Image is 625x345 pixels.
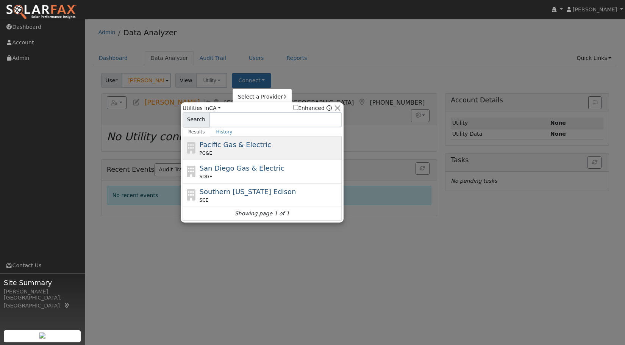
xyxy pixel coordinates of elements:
span: PG&E [200,150,212,157]
span: Southern [US_STATE] Edison [200,188,296,196]
a: Map [64,303,70,309]
label: Enhanced [293,104,325,112]
a: Results [183,127,211,136]
div: [PERSON_NAME] [4,288,81,296]
span: SCE [200,197,209,204]
a: History [210,127,238,136]
span: Site Summary [4,278,81,288]
span: San Diego Gas & Electric [200,164,284,172]
span: Utilities in [183,104,221,112]
span: Search [183,112,209,127]
div: [GEOGRAPHIC_DATA], [GEOGRAPHIC_DATA] [4,294,81,310]
input: Enhanced [293,105,298,110]
img: SolarFax [6,4,77,20]
a: Enhanced Providers [327,105,332,111]
span: [PERSON_NAME] [573,6,617,13]
img: retrieve [39,332,45,339]
span: SDGE [200,173,212,180]
a: Select a Provider [233,92,292,102]
span: Show enhanced providers [293,104,332,112]
a: CA [209,105,221,111]
span: Pacific Gas & Electric [200,141,271,149]
i: Showing page 1 of 1 [235,210,289,218]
